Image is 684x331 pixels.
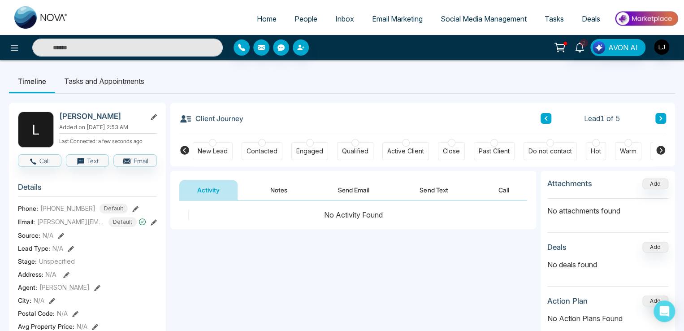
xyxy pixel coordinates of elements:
[528,147,572,156] div: Do not contact
[545,14,564,23] span: Tasks
[14,6,68,29] img: Nova CRM Logo
[642,179,668,189] button: Add
[372,14,423,23] span: Email Marketing
[547,179,592,188] h3: Attachments
[654,39,669,55] img: User Avatar
[580,39,588,47] span: 2
[59,123,157,131] p: Added on [DATE] 2:53 AM
[59,135,157,145] p: Last Connected: a few seconds ago
[443,147,460,156] div: Close
[9,69,55,93] li: Timeline
[108,217,137,227] span: Default
[481,180,527,200] button: Call
[252,180,305,200] button: Notes
[479,147,510,156] div: Past Client
[335,14,354,23] span: Inbox
[100,204,128,213] span: Default
[18,322,74,331] span: Avg Property Price :
[18,244,50,253] span: Lead Type:
[77,322,87,331] span: N/A
[37,217,104,226] span: [PERSON_NAME][EMAIL_ADDRESS][DOMAIN_NAME]
[590,39,645,56] button: AVON AI
[642,296,668,306] button: Add
[286,10,326,27] a: People
[614,9,679,29] img: Market-place.gif
[608,42,638,53] span: AVON AI
[18,296,31,305] span: City :
[642,242,668,253] button: Add
[18,154,61,167] button: Call
[326,10,363,27] a: Inbox
[198,147,228,156] div: New Lead
[55,69,153,93] li: Tasks and Appointments
[248,10,286,27] a: Home
[247,147,277,156] div: Contacted
[547,296,588,305] h3: Action Plan
[66,154,109,167] button: Text
[39,257,75,266] span: Unspecified
[18,309,55,318] span: Postal Code :
[387,147,424,156] div: Active Client
[547,243,567,252] h3: Deals
[18,257,37,266] span: Stage:
[320,180,387,200] button: Send Email
[18,270,56,279] span: Address:
[432,10,536,27] a: Social Media Management
[402,180,466,200] button: Send Text
[18,283,37,292] span: Agent:
[620,147,636,156] div: Warm
[363,10,432,27] a: Email Marketing
[179,112,243,125] h3: Client Journey
[547,259,668,270] p: No deals found
[39,283,90,292] span: [PERSON_NAME]
[584,113,620,124] span: Lead 1 of 5
[113,154,157,167] button: Email
[593,41,605,54] img: Lead Flow
[573,10,609,27] a: Deals
[296,147,323,156] div: Engaged
[45,270,56,278] span: N/A
[18,112,54,148] div: L
[441,14,527,23] span: Social Media Management
[43,231,53,240] span: N/A
[18,204,38,213] span: Phone:
[642,179,668,187] span: Add
[40,204,95,213] span: [PHONE_NUMBER]
[547,313,668,324] p: No Action Plans Found
[179,209,527,220] div: No Activity Found
[34,296,44,305] span: N/A
[536,10,573,27] a: Tasks
[257,14,277,23] span: Home
[547,199,668,216] p: No attachments found
[18,183,157,196] h3: Details
[582,14,600,23] span: Deals
[342,147,368,156] div: Qualified
[52,244,63,253] span: N/A
[179,180,238,200] button: Activity
[59,112,143,121] h2: [PERSON_NAME]
[18,217,35,226] span: Email:
[57,309,68,318] span: N/A
[18,231,40,240] span: Source:
[654,301,675,322] div: Open Intercom Messenger
[294,14,317,23] span: People
[569,39,590,55] a: 2
[591,147,601,156] div: Hot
